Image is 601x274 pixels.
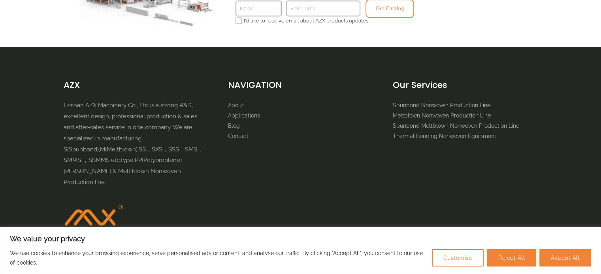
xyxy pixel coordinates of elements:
a: Meltblown Nonwoven Production Line [393,112,491,119]
a: Spunbond Meltblown Nonwoven Production Line [393,123,519,129]
nav: NAVIGATION [228,100,373,141]
button: Reject All [487,249,536,267]
nav: Our Services [393,100,538,141]
p: Foshan AZX Machinery Co., Ltd is a strong R&D, excellent design, professional production & sales ... [64,100,209,188]
p: We use cookies to enhance your browsing experience, serve personalised ads or content, and analys... [10,248,426,267]
input: Name [236,0,282,16]
a: Applications [228,112,260,119]
a: Contact [228,133,249,139]
button: Accept All [539,249,591,267]
button: Customise [432,249,484,267]
h2: NAVIGATION [228,78,373,91]
input: I'd like to receive email about AZX products updates. [236,17,242,24]
a: Blog [228,123,240,129]
a: Thermal Bonding Nonwoven Equipment [393,133,496,139]
h2: Our Services [393,78,538,91]
aside: Footer Widget 2 [228,78,373,141]
a: About [228,102,243,108]
aside: Footer Widget 1 [64,78,209,236]
input: Enter email [286,0,360,16]
p: We value your privacy [10,234,591,244]
label: I'd like to receive email about AZX products updates. [236,18,382,24]
h2: AZX [64,78,209,91]
aside: Footer Widget 3 [393,78,538,141]
a: Spunbond Nonwoven Production Line [393,102,490,108]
